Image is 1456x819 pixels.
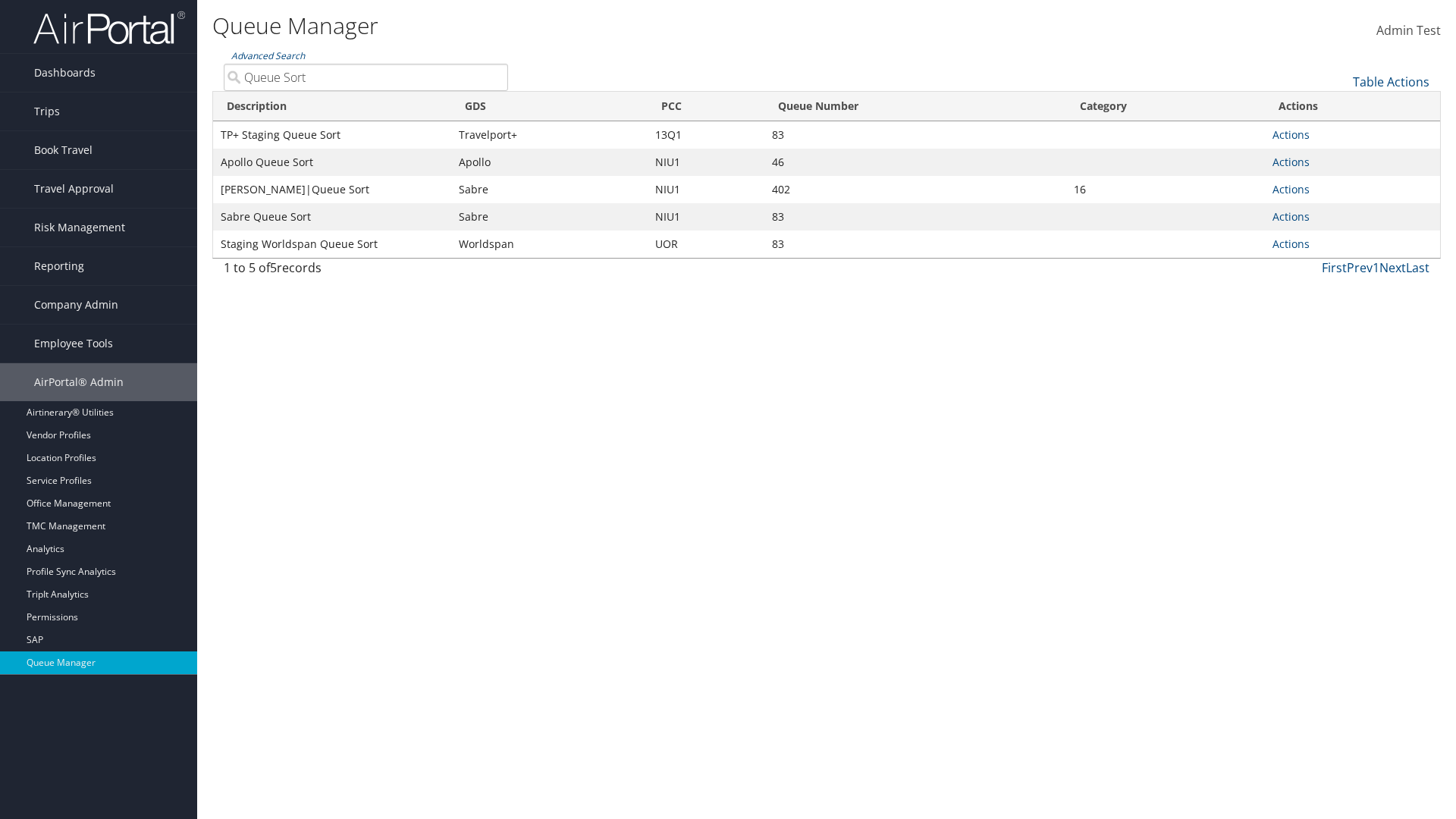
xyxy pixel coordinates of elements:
[231,49,305,62] a: Advanced Search
[34,209,125,246] span: Risk Management
[224,64,508,91] input: Advanced Search
[1272,237,1310,251] a: Actions
[764,176,1066,203] td: 402
[1347,259,1373,276] a: Prev
[213,92,451,121] th: Description: activate to sort column ascending
[1265,92,1440,121] th: Actions
[648,176,764,203] td: NIU1
[764,92,1066,121] th: Queue Number: activate to sort column ascending
[34,170,114,208] span: Travel Approval
[648,203,764,231] td: NIU1
[1322,259,1347,276] a: First
[1376,22,1441,39] span: Admin Test
[1353,74,1429,90] a: Table Actions
[212,10,1031,42] h1: Queue Manager
[213,149,451,176] td: Apollo Queue Sort
[764,203,1066,231] td: 83
[648,149,764,176] td: NIU1
[34,131,93,169] span: Book Travel
[270,259,277,276] span: 5
[213,231,451,258] td: Staging Worldspan Queue Sort
[648,231,764,258] td: UOR
[451,149,648,176] td: Apollo
[224,259,508,284] div: 1 to 5 of records
[1272,155,1310,169] a: Actions
[34,363,124,401] span: AirPortal® Admin
[1066,92,1265,121] th: Category: activate to sort column ascending
[1272,127,1310,142] a: Actions
[1376,8,1441,55] a: Admin Test
[451,121,648,149] td: Travelport+
[34,247,84,285] span: Reporting
[213,121,451,149] td: TP+ Staging Queue Sort
[1379,259,1406,276] a: Next
[451,231,648,258] td: Worldspan
[34,286,118,324] span: Company Admin
[764,149,1066,176] td: 46
[213,176,451,203] td: [PERSON_NAME]|Queue Sort
[34,93,60,130] span: Trips
[1406,259,1429,276] a: Last
[1272,209,1310,224] a: Actions
[1373,259,1379,276] a: 1
[764,121,1066,149] td: 83
[451,176,648,203] td: Sabre
[1066,176,1265,203] td: 16
[451,92,648,121] th: GDS: activate to sort column ascending
[648,92,764,121] th: PCC: activate to sort column ascending
[648,121,764,149] td: 13Q1
[213,203,451,231] td: Sabre Queue Sort
[451,203,648,231] td: Sabre
[34,54,96,92] span: Dashboards
[1272,182,1310,196] a: Actions
[764,231,1066,258] td: 83
[33,10,185,45] img: airportal-logo.png
[34,325,113,362] span: Employee Tools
